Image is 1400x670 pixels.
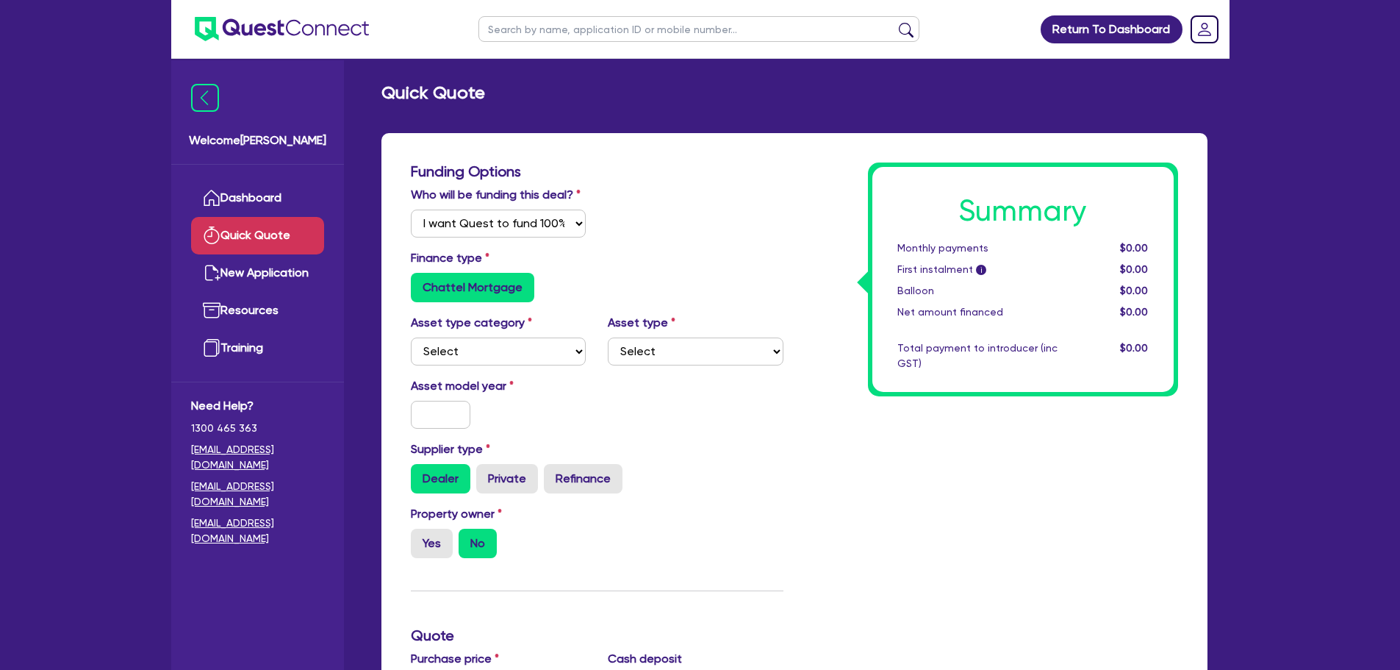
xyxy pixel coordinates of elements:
label: Asset model year [400,377,597,395]
h2: Quick Quote [381,82,485,104]
img: training [203,339,220,357]
input: Search by name, application ID or mobile number... [478,16,919,42]
a: Dashboard [191,179,324,217]
label: Supplier type [411,441,490,458]
label: No [459,529,497,558]
label: Property owner [411,505,502,523]
span: i [976,265,986,275]
div: Balloon [886,283,1069,299]
label: Dealer [411,464,470,493]
a: [EMAIL_ADDRESS][DOMAIN_NAME] [191,442,324,473]
img: quick-quote [203,227,220,244]
label: Refinance [544,464,622,493]
label: Cash deposit [608,650,682,668]
span: $0.00 [1120,306,1148,318]
label: Private [476,464,538,493]
a: Resources [191,292,324,329]
div: Net amount financed [886,304,1069,320]
img: new-application [203,264,220,282]
h3: Quote [411,627,783,644]
a: Return To Dashboard [1041,15,1182,43]
a: New Application [191,254,324,292]
span: $0.00 [1120,242,1148,254]
a: Training [191,329,324,367]
span: Need Help? [191,397,324,415]
a: [EMAIL_ADDRESS][DOMAIN_NAME] [191,479,324,510]
span: Welcome [PERSON_NAME] [189,132,326,149]
label: Asset type [608,314,675,332]
label: Asset type category [411,314,532,332]
div: Monthly payments [886,240,1069,256]
span: $0.00 [1120,263,1148,275]
a: Dropdown toggle [1185,10,1224,49]
a: [EMAIL_ADDRESS][DOMAIN_NAME] [191,516,324,546]
label: Who will be funding this deal? [411,186,581,204]
span: $0.00 [1120,285,1148,296]
img: resources [203,302,220,319]
div: First instalment [886,262,1069,277]
img: quest-connect-logo-blue [195,17,369,41]
span: $0.00 [1120,342,1148,354]
label: Purchase price [411,650,499,668]
h3: Funding Options [411,163,783,180]
span: 1300 465 363 [191,421,324,436]
h1: Summary [897,193,1149,229]
img: icon-menu-close [191,84,219,112]
a: Quick Quote [191,217,324,254]
label: Chattel Mortgage [411,273,534,302]
label: Yes [411,529,453,558]
label: Finance type [411,249,489,267]
div: Total payment to introducer (inc GST) [886,341,1069,371]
